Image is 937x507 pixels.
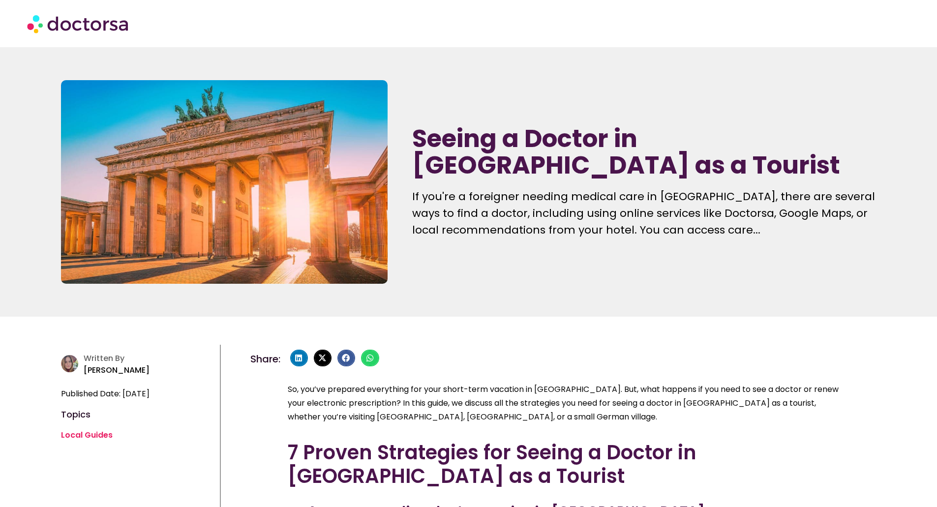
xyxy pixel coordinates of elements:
p: [PERSON_NAME] [84,363,214,377]
p: So, you’ve prepared everything for your short-term vacation in [GEOGRAPHIC_DATA]. But, what happe... [288,383,839,424]
img: author [61,355,78,372]
h1: Seeing a Doctor in [GEOGRAPHIC_DATA] as a Tourist [412,125,876,179]
h4: Share: [250,354,280,364]
div: Share on linkedin [290,350,308,366]
div: If you're a foreigner needing medical care in [GEOGRAPHIC_DATA], there are several ways to find a... [412,188,876,239]
div: Share on facebook [337,350,355,366]
span: Published Date: [DATE] [61,387,150,401]
h2: 7 Proven Strategies for Seeing a Doctor in [GEOGRAPHIC_DATA] as a Tourist [288,441,839,488]
div: Share on x-twitter [314,350,332,366]
h4: Topics [61,411,214,418]
div: Share on whatsapp [361,350,379,366]
a: Local Guides [61,429,113,441]
h4: Written By [84,354,214,363]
